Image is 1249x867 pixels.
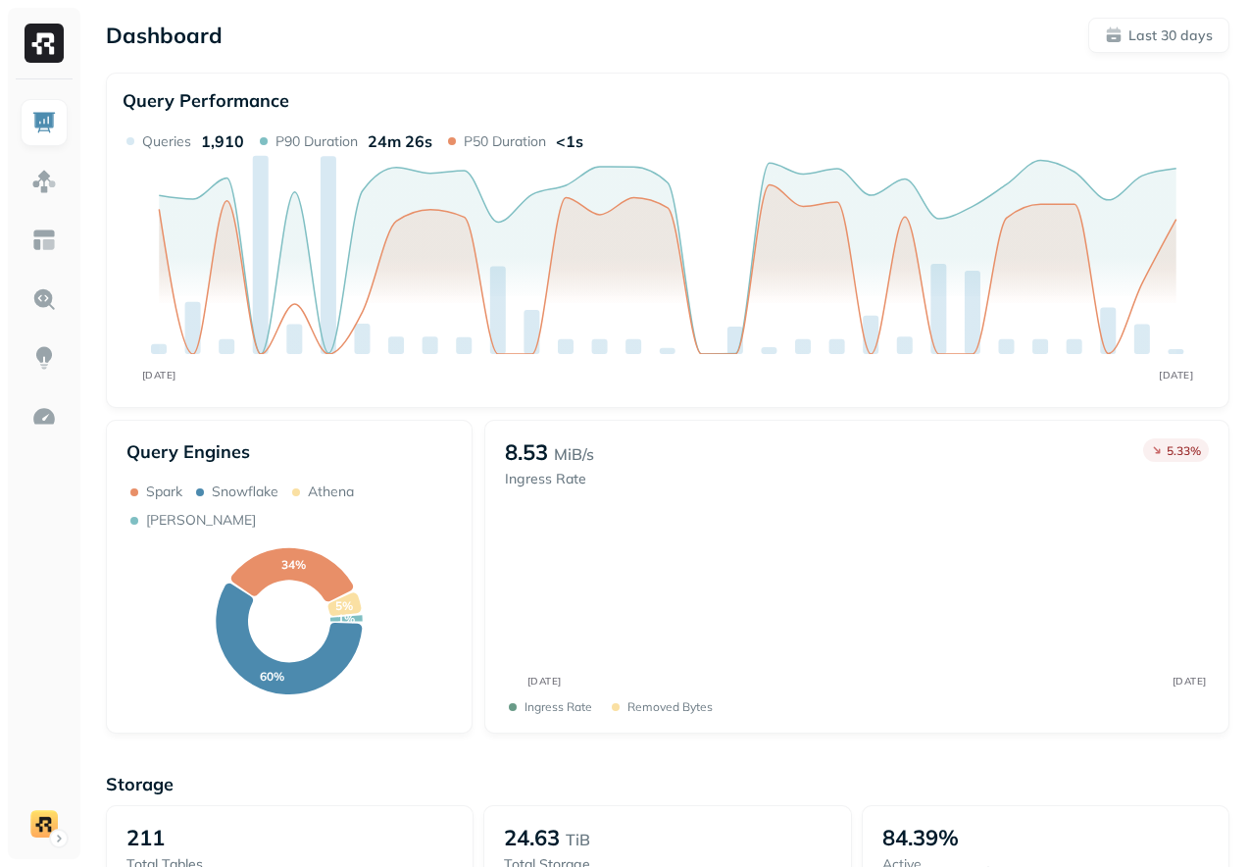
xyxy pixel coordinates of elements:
p: Spark [146,483,182,501]
img: demo [30,810,58,838]
tspan: [DATE] [142,369,176,382]
p: 24.63 [504,824,560,851]
p: 84.39% [882,824,959,851]
p: 1,910 [201,131,244,151]
img: Assets [31,169,57,194]
p: Query Performance [123,89,289,112]
p: Snowflake [212,483,278,501]
p: 8.53 [505,438,548,466]
p: Dashboard [106,22,223,49]
p: P90 Duration [275,132,358,151]
text: 5% [335,598,353,613]
p: Ingress Rate [525,699,592,714]
text: 34% [281,557,306,572]
img: Ryft [25,24,64,63]
tspan: [DATE] [1173,675,1207,688]
p: 211 [126,824,165,851]
p: 5.33 % [1167,443,1201,458]
tspan: [DATE] [527,675,562,688]
tspan: [DATE] [1159,369,1193,382]
p: Ingress Rate [505,470,594,488]
img: Optimization [31,404,57,430]
button: Last 30 days [1088,18,1229,53]
p: 24m 26s [368,131,432,151]
p: Query Engines [126,440,452,463]
img: Dashboard [31,110,57,135]
p: P50 Duration [464,132,546,151]
p: [PERSON_NAME] [146,511,256,530]
p: Athena [308,483,354,501]
img: Asset Explorer [31,228,57,253]
p: Storage [106,773,1229,795]
img: Query Explorer [31,286,57,312]
p: Last 30 days [1128,26,1213,45]
text: 60% [260,669,284,684]
img: Insights [31,345,57,371]
p: TiB [566,828,590,851]
p: Removed bytes [627,699,713,714]
text: 1% [337,611,355,626]
p: MiB/s [554,442,594,466]
p: Queries [142,132,191,151]
p: <1s [556,131,583,151]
